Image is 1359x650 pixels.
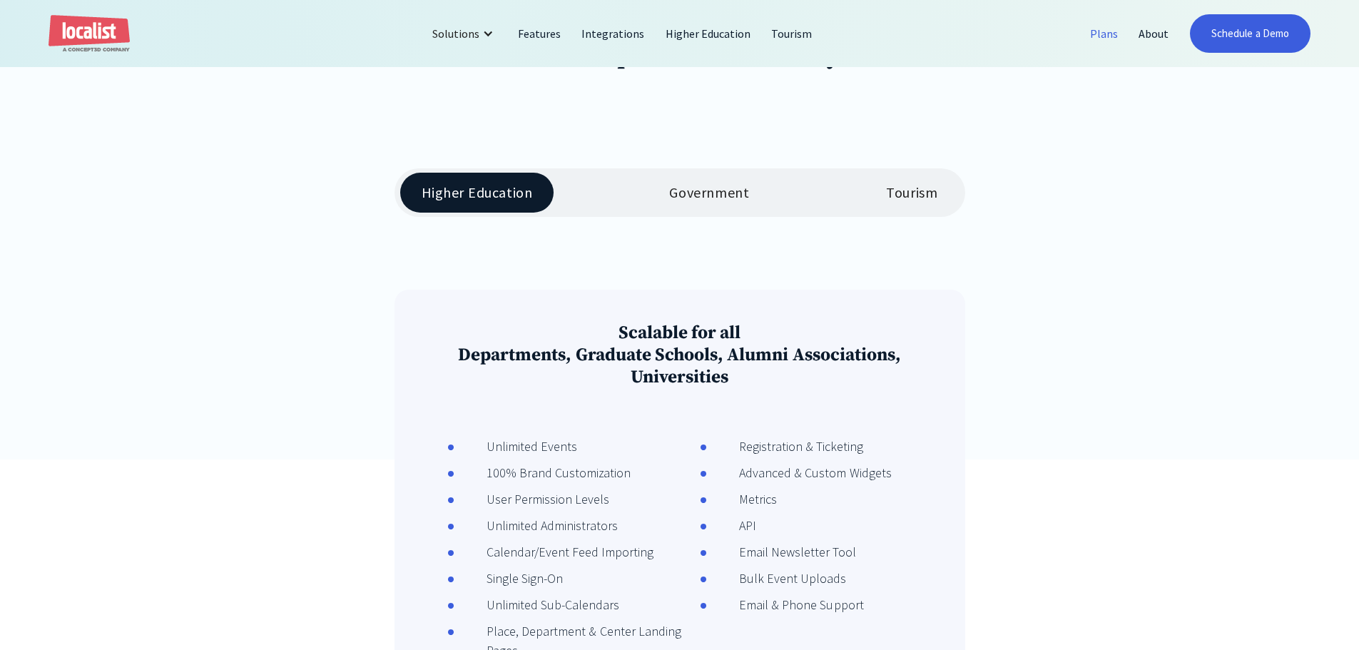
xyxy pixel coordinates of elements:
a: Plans [1080,16,1129,51]
div: Solutions [432,25,479,42]
div: User Permission Levels [454,489,610,509]
div: Tourism [886,184,937,201]
div: Solutions [422,16,508,51]
div: API [707,516,756,535]
div: Email Newsletter Tool [707,542,857,562]
div: Registration & Ticketing [707,437,864,456]
a: About [1129,16,1179,51]
div: Unlimited Sub-Calendars [454,595,620,614]
div: Higher Education [422,184,533,201]
div: 100% Brand Customization [454,463,631,482]
div: Single Sign-On [454,569,563,588]
div: Email & Phone Support [707,595,864,614]
div: Metrics [707,489,777,509]
a: Higher Education [656,16,762,51]
div: Unlimited Administrators [454,516,619,535]
div: Advanced & Custom Widgets [707,463,892,482]
a: Integrations [571,16,655,51]
div: Government [669,184,749,201]
div: Calendar/Event Feed Importing [454,542,654,562]
a: Tourism [761,16,823,51]
a: Features [508,16,571,51]
h3: Scalable for all Departments, Graduate Schools, Alumni Associations, Universities [419,322,941,388]
div: Unlimited Events [454,437,578,456]
a: Schedule a Demo [1190,14,1310,53]
a: home [49,15,130,53]
div: Bulk Event Uploads [707,569,847,588]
